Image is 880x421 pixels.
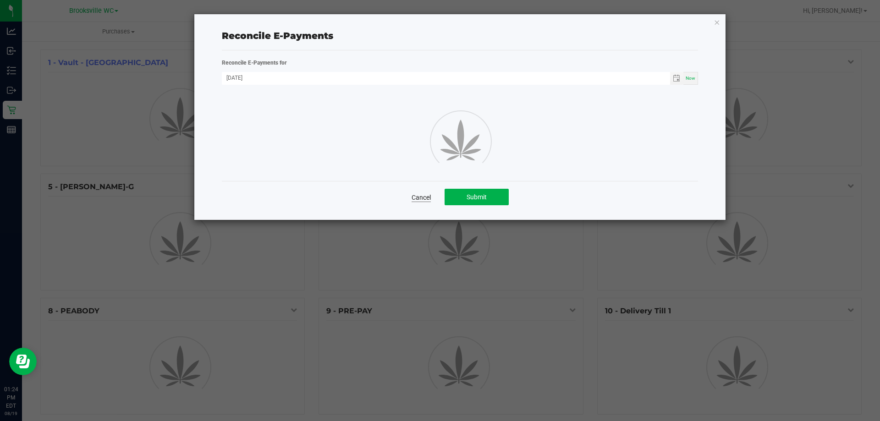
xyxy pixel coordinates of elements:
a: Cancel [412,193,431,202]
button: Submit [445,189,509,205]
span: Now [686,76,695,81]
strong: Reconcile E-Payments for [222,60,287,66]
div: Reconcile E-Payments [222,29,698,43]
span: Submit [467,193,487,201]
span: Toggle calendar [670,72,683,85]
iframe: Resource center [9,348,37,375]
input: Date [222,72,670,83]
